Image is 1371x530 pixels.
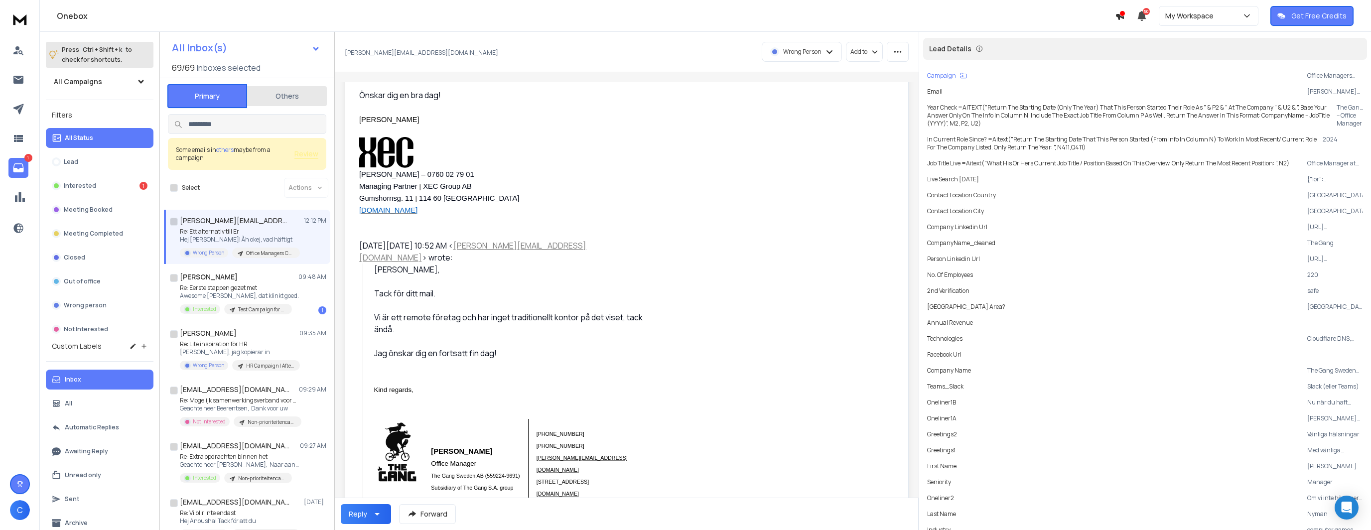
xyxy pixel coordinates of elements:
p: 09:27 AM [300,442,326,450]
span: [DOMAIN_NAME] [537,491,579,497]
p: All [65,399,72,407]
span: [STREET_ADDRESS] [537,479,589,485]
button: Inbox [46,370,153,390]
button: C [10,500,30,520]
p: Geachte heer [PERSON_NAME], Naar aanleiding van [180,461,299,469]
p: [URL][DOMAIN_NAME] [1307,255,1363,263]
p: The Gang Sweden AB [1307,367,1363,375]
p: Campaign [927,72,956,80]
div: [PERSON_NAME], Tack för ditt mail. Vi är ett remote företag och har inget traditionellt kontor på... [374,264,651,383]
p: Person Linkedin Url [927,255,980,263]
button: Out of office [46,271,153,291]
span: | [415,195,416,202]
p: Press to check for shortcuts. [62,45,132,65]
p: 09:35 AM [299,329,326,337]
button: Sent [46,489,153,509]
p: 09:29 AM [299,386,326,394]
img: g1YMA7Sj9RvqcCth3xh0bS5uznWyRYEI2vbHgSmFnYgRAeruasj4V9OG1FpV2C9FiJao9yLQdtZWu7mLrkpA8mW9MBHApwSzv... [375,419,420,485]
p: [URL][DOMAIN_NAME] [1307,223,1363,231]
p: My Workspace [1165,11,1218,21]
span: [PHONE_NUMBER] [537,443,584,449]
p: Meeting Booked [64,206,113,214]
p: Not Interested [64,325,108,333]
p: Nu när du haft ungefär ett år på dig i den här spännande rollen tänker jag att du säkert redan ha... [1307,398,1363,406]
a: 1 [8,158,28,178]
span: [PERSON_NAME] [431,447,492,455]
p: Annual Revenue [927,319,973,327]
button: Reply [341,504,391,524]
p: Office Manager at The Gang [1307,159,1363,167]
p: Re: Ett alternativ till Er [180,228,299,236]
p: Hej [PERSON_NAME]! Åh okej, vad häftigt [180,236,299,244]
button: Others [247,85,327,107]
h1: All Campaigns [54,77,102,87]
p: Facebook Url [927,351,961,359]
p: companyName_cleaned [927,239,995,247]
p: Office Managers Campaign | After Summer 2025 [1307,72,1363,80]
button: Primary [167,84,247,108]
p: [DATE] [304,498,326,506]
h1: Onebox [57,10,1115,22]
p: Year check =AITEXT("Return the starting date (only the year) that this person started their role ... [927,104,1337,128]
p: [GEOGRAPHIC_DATA] [1307,191,1363,199]
p: [PERSON_NAME] [1307,462,1363,470]
p: Contact Location City [927,207,984,215]
div: Önskar dig en bra dag! [359,89,650,101]
span: Gumshornsg. 11 [359,194,415,202]
p: Closed [64,254,85,262]
p: Wrong person [64,301,107,309]
p: 09:48 AM [298,273,326,281]
p: Cloudflare DNS, Gmail, Google Apps, MailChimp SPF, Amazon AWS, Mobile Friendly, Ruby On Rails, Re... [1307,335,1363,343]
p: [PERSON_NAME], jag kopierar in [180,348,299,356]
span: 69 / 69 [172,62,195,74]
span: [PERSON_NAME] [359,116,419,124]
h1: [EMAIL_ADDRESS][DOMAIN_NAME] [180,497,289,507]
p: Greetings2 [927,430,957,438]
p: All Status [65,134,93,142]
p: First Name [927,462,957,470]
span: Office Manager [431,460,476,467]
p: Awesome [PERSON_NAME], dat klinkt goed. [180,292,299,300]
p: Om vi inte hörs mer så vill jag passa på att önska dig en fin höst och all framgång i ditt arbete... [1307,494,1363,502]
h3: Inboxes selected [197,62,261,74]
p: [GEOGRAPHIC_DATA] Area? [927,303,1005,311]
p: Interested [193,474,216,482]
p: Hej Anousha! Tack för att du [180,517,299,525]
p: [PERSON_NAME] heter jag och jobbar på XEC, jätteglad att få kontakt med dig. Jag har noterat att ... [1307,414,1363,422]
p: Automatic Replies [65,423,119,431]
p: 2024 [1323,135,1363,151]
p: safe [1307,287,1363,295]
p: Med vänliga hälsningar [1307,446,1363,454]
p: Unread only [65,471,101,479]
button: All [46,394,153,413]
label: Select [182,184,200,192]
button: Review [294,149,318,159]
p: Contact Location Country [927,191,996,199]
p: Nyman [1307,510,1363,518]
p: Vänliga hälsningar [1307,430,1363,438]
p: Not Interested [193,418,226,425]
p: Re: Lite inspiration för HR [180,340,299,348]
div: 1 [318,306,326,314]
span: Ctrl + Shift + k [81,44,124,55]
span: 50 [1143,8,1150,15]
p: Last Name [927,510,956,518]
p: 1 [24,154,32,162]
p: 220 [1307,271,1363,279]
h1: [PERSON_NAME] [180,328,237,338]
button: Meeting Booked [46,200,153,220]
p: Non-prioriteitencampagne Hele Dag | Eleads [248,418,295,426]
h3: Custom Labels [52,341,102,351]
p: Wrong Person [193,362,224,369]
p: The Gang [1307,239,1363,247]
button: Awaiting Reply [46,441,153,461]
p: Out of office [64,277,101,285]
button: All Campaigns [46,72,153,92]
h1: [EMAIL_ADDRESS][DOMAIN_NAME] [180,385,289,395]
a: [PERSON_NAME][EMAIL_ADDRESS][DOMAIN_NAME] [537,451,628,474]
button: Get Free Credits [1270,6,1354,26]
div: Some emails in maybe from a campaign [176,146,294,162]
p: Test Campaign for Upsales [238,306,286,313]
